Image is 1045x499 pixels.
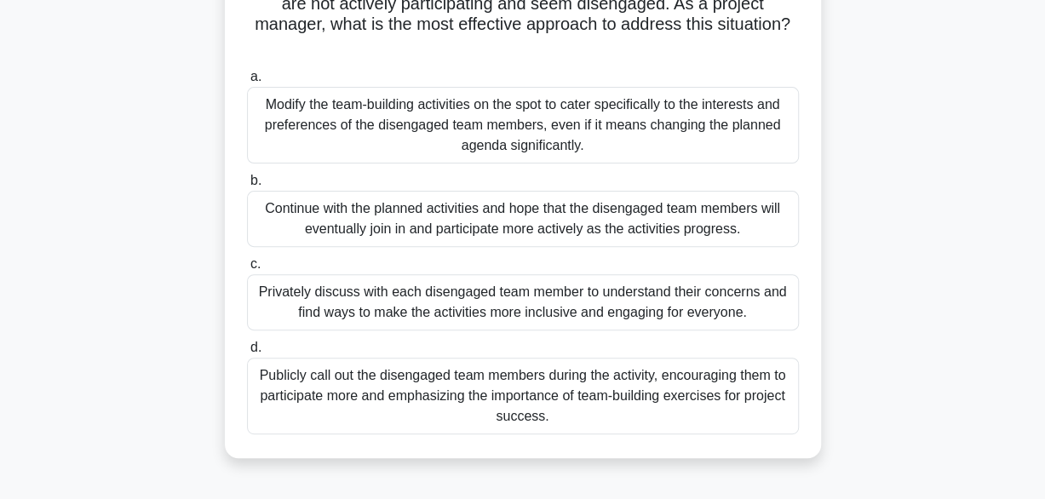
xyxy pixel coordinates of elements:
span: b. [250,173,261,187]
span: d. [250,340,261,354]
div: Publicly call out the disengaged team members during the activity, encouraging them to participat... [247,358,799,434]
div: Modify the team-building activities on the spot to cater specifically to the interests and prefer... [247,87,799,163]
div: Privately discuss with each disengaged team member to understand their concerns and find ways to ... [247,274,799,330]
span: a. [250,69,261,83]
span: c. [250,256,261,271]
div: Continue with the planned activities and hope that the disengaged team members will eventually jo... [247,191,799,247]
